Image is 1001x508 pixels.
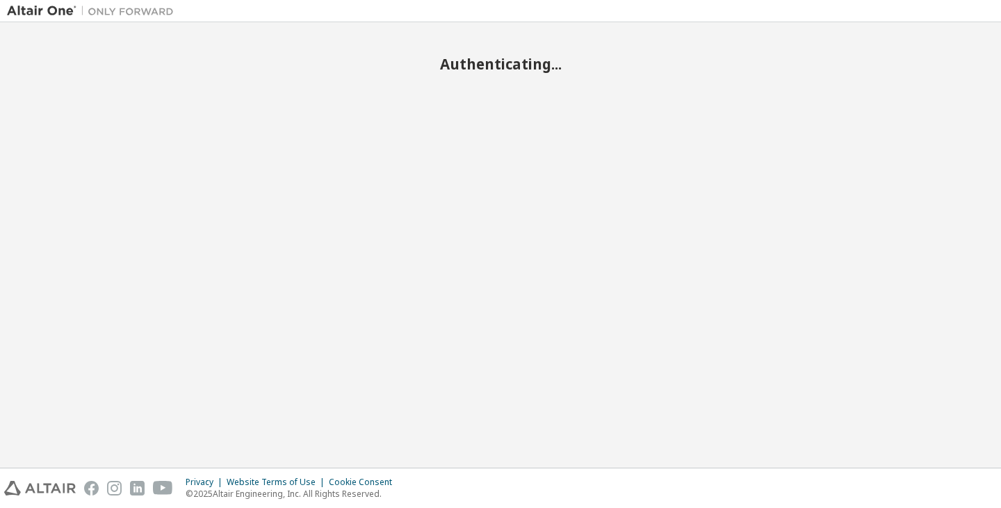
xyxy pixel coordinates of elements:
h2: Authenticating... [7,55,994,73]
div: Website Terms of Use [227,477,329,488]
img: linkedin.svg [130,481,145,495]
img: facebook.svg [84,481,99,495]
div: Privacy [186,477,227,488]
div: Cookie Consent [329,477,400,488]
img: instagram.svg [107,481,122,495]
img: Altair One [7,4,181,18]
img: altair_logo.svg [4,481,76,495]
img: youtube.svg [153,481,173,495]
p: © 2025 Altair Engineering, Inc. All Rights Reserved. [186,488,400,500]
